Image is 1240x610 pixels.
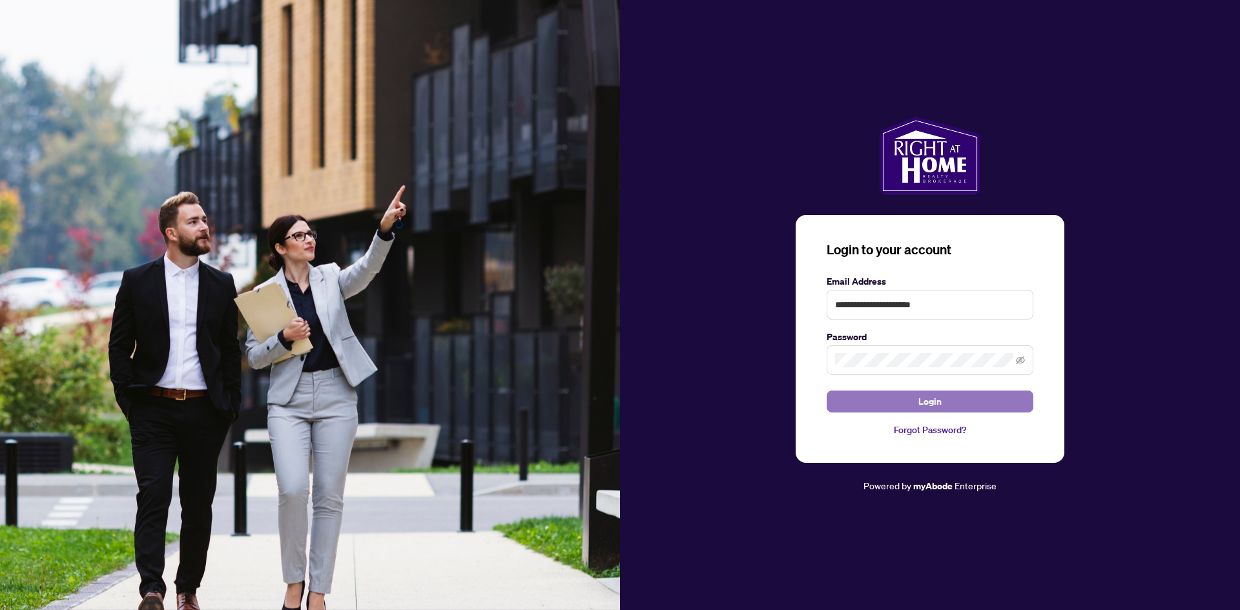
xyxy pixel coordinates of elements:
a: myAbode [913,479,953,493]
span: Login [918,391,942,412]
a: Forgot Password? [827,423,1033,437]
label: Password [827,330,1033,344]
span: Powered by [863,480,911,491]
img: ma-logo [880,117,980,194]
h3: Login to your account [827,241,1033,259]
label: Email Address [827,274,1033,289]
span: Enterprise [955,480,997,491]
button: Login [827,391,1033,412]
span: eye-invisible [1016,356,1025,365]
